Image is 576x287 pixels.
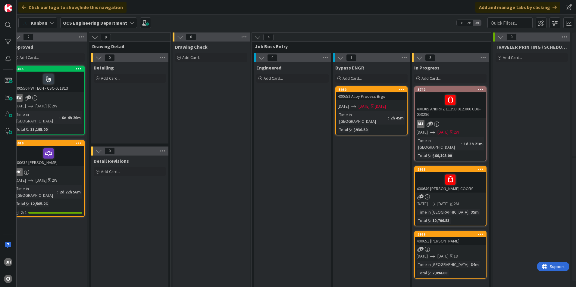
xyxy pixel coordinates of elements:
div: Time in [GEOGRAPHIC_DATA] [417,209,468,215]
div: $936.50 [352,126,369,133]
div: Time in [GEOGRAPHIC_DATA] [15,185,57,199]
div: 5865 [13,66,84,72]
span: Add Card... [101,169,120,174]
div: NC [15,168,23,176]
span: Bypass ENGR [335,65,364,71]
span: [DATE] [417,253,428,259]
span: 4 [420,194,424,198]
img: Visit kanbanzone.com [4,4,12,12]
span: 2x [465,20,473,26]
span: [DATE] [417,129,428,135]
div: MJ [415,120,486,128]
div: Time in [GEOGRAPHIC_DATA] [417,137,461,150]
div: 5930 [336,87,407,92]
div: 5919 [16,141,84,145]
div: Time in [GEOGRAPHIC_DATA] [15,111,59,124]
a: 5919400632 [PERSON_NAME]NC[DATE][DATE]2WTime in [GEOGRAPHIC_DATA]:2d 22h 56mTotal $:12,505.262/2 [12,140,85,217]
span: 0 [101,34,111,41]
span: : [351,126,352,133]
a: 5740400385 ANDRITZ E129B 012.000 CBU- 050296MJ[DATE][DATE]2WTime in [GEOGRAPHIC_DATA]:1d 3h 21mTo... [414,86,487,161]
span: Drawing Check [175,44,208,50]
div: 2W [52,177,57,184]
span: Add Card... [421,76,441,81]
div: 400385 ANDRITZ E129B 012.000 CBU- 050296 [415,92,486,118]
div: 5919400632 [PERSON_NAME] [13,140,84,166]
div: 5929 [415,232,486,237]
div: 400550 PW TECH - CSC-051813 [13,72,84,92]
div: 34m [469,261,480,268]
div: O [4,275,12,283]
div: 5929400651 [PERSON_NAME] [415,232,486,245]
div: 400652 Alloy Process Brgs [336,92,407,100]
b: OCS Engineering Department [63,20,127,26]
div: 5928 [418,167,486,171]
div: 5919 [13,140,84,146]
span: 2 [420,247,424,251]
span: [DATE] [36,103,47,109]
div: 400651 [PERSON_NAME] [415,237,486,245]
div: BW [13,94,84,102]
div: Total $ [15,126,28,133]
div: 33,195.00 [29,126,49,133]
span: 0 [506,33,517,41]
span: [DATE] [15,177,26,184]
div: Total $ [417,270,430,276]
span: 0 [105,54,115,61]
span: : [388,115,389,121]
span: Add Card... [101,76,120,81]
div: 10,706.53 [431,217,451,224]
span: : [28,200,29,207]
span: Approved [12,44,33,50]
div: 5928 [415,167,486,172]
span: Support [13,1,27,8]
div: 2,094.00 [431,270,449,276]
span: : [430,152,431,159]
div: 5865 [16,67,84,71]
div: 12,505.26 [29,200,49,207]
span: 5 [27,95,31,99]
div: BW [15,94,23,102]
span: : [430,270,431,276]
span: Add Card... [20,55,39,60]
span: Engineered [256,65,281,71]
div: 6d 4h 26m [60,114,82,121]
span: 0 [105,147,115,155]
span: 0 [186,33,196,41]
div: 5740 [415,87,486,92]
span: Detail Revisions [94,158,129,164]
span: : [430,217,431,224]
div: Add and manage tabs by clicking [475,2,560,13]
span: Job Boss Entry [255,43,484,49]
div: 2d 22h 56m [58,189,82,195]
span: Add Card... [503,55,522,60]
span: Kanban [31,19,47,26]
input: Quick Filter... [487,17,533,28]
div: 5865400550 PW TECH - CSC-051813 [13,66,84,92]
span: : [461,140,462,147]
div: NC [13,168,84,176]
div: Total $ [338,126,351,133]
span: Add Card... [264,76,283,81]
span: 3x [473,20,481,26]
span: [DATE] [437,253,449,259]
span: Drawing Detail [92,43,163,49]
span: : [28,126,29,133]
div: 35m [469,209,480,215]
span: In Progress [414,65,440,71]
span: Detailing [94,65,114,71]
div: 5740400385 ANDRITZ E129B 012.000 CBU- 050296 [415,87,486,118]
span: 1 [346,54,356,61]
div: 400632 [PERSON_NAME] [13,146,84,166]
div: 2W [454,129,459,135]
div: 1d 3h 21m [462,140,484,147]
div: 5930400652 Alloy Process Brgs [336,87,407,100]
div: Total $ [417,217,430,224]
span: 2/2 [21,209,27,216]
span: 0 [267,54,277,61]
span: : [57,189,58,195]
span: [DATE] [358,103,370,110]
div: 1D [454,253,458,259]
div: 5930 [339,88,407,92]
span: 2 [23,33,33,41]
